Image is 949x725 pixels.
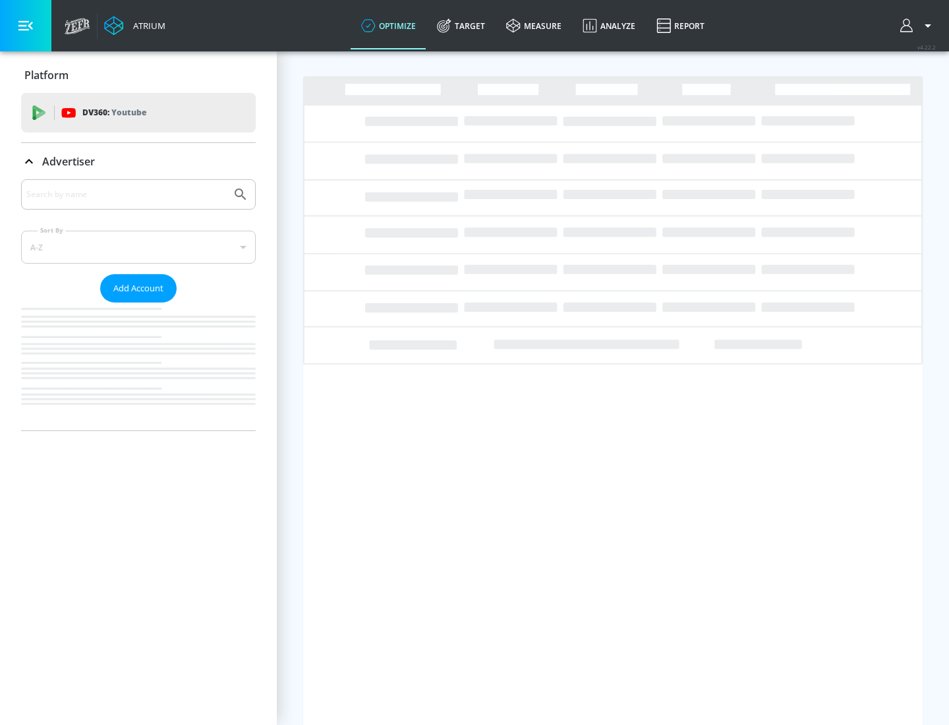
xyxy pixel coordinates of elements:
p: Platform [24,68,69,82]
a: measure [496,2,572,49]
span: v 4.22.2 [917,43,936,51]
a: Analyze [572,2,646,49]
div: A-Z [21,231,256,264]
a: optimize [351,2,426,49]
label: Sort By [38,226,66,235]
span: Add Account [113,281,163,296]
a: Report [646,2,715,49]
div: Platform [21,57,256,94]
div: Advertiser [21,179,256,430]
a: Target [426,2,496,49]
div: DV360: Youtube [21,93,256,132]
p: Youtube [111,105,146,119]
nav: list of Advertiser [21,303,256,430]
p: DV360: [82,105,146,120]
input: Search by name [26,186,226,203]
p: Advertiser [42,154,95,169]
div: Atrium [128,20,165,32]
button: Add Account [100,274,177,303]
div: Advertiser [21,143,256,180]
a: Atrium [104,16,165,36]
